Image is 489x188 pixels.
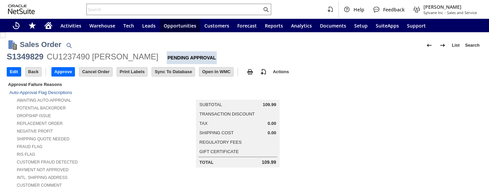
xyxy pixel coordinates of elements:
[40,19,56,32] a: Home
[449,40,462,51] a: List
[87,5,262,13] input: Search
[354,22,368,29] span: Setup
[425,41,433,49] img: Previous
[79,67,112,76] input: Cancel Order
[12,21,20,30] svg: Recent Records
[199,102,222,107] a: Subtotal
[17,152,35,157] a: RIS flag
[199,160,213,165] a: Total
[17,106,66,110] a: Potential Backorder
[7,51,43,62] div: S1349829
[354,6,364,13] span: Help
[199,67,233,76] input: Open In WMC
[17,168,69,172] a: Payment not approved
[123,22,134,29] span: Tech
[383,6,405,13] span: Feedback
[316,19,350,32] a: Documents
[287,19,316,32] a: Analytics
[196,89,279,100] caption: Summary
[152,67,195,76] input: Sync To Database
[199,140,241,145] a: Regulatory Fees
[17,175,68,180] a: Intl. Shipping Address
[246,68,254,76] img: print.svg
[17,144,42,149] a: Fraud Flag
[17,129,53,134] a: Negative Profit
[407,22,426,29] span: Support
[204,22,229,29] span: Customers
[17,121,63,126] a: Replacement Order
[439,41,447,49] img: Next
[65,41,73,49] img: Quick Find
[403,19,430,32] a: Support
[28,21,36,30] svg: Shortcuts
[7,67,21,76] input: Edit
[262,159,276,165] span: 109.99
[89,22,115,29] span: Warehouse
[26,67,41,76] input: Back
[320,22,346,29] span: Documents
[17,98,71,103] a: Awaiting Auto-Approval
[372,19,403,32] a: SuiteApps
[350,19,372,32] a: Setup
[17,137,70,141] a: Shipping Quote Needed
[199,111,255,116] a: Transaction Discount
[119,19,138,32] a: Tech
[200,19,233,32] a: Customers
[199,121,207,126] a: Tax
[8,19,24,32] a: Recent Records
[268,121,276,126] span: 0.00
[8,5,35,14] svg: logo
[142,22,156,29] span: Leads
[376,22,399,29] span: SuiteApps
[117,67,147,76] input: Print Labels
[164,22,196,29] span: Opportunities
[138,19,160,32] a: Leads
[60,22,81,29] span: Activities
[423,4,477,10] span: [PERSON_NAME]
[291,22,312,29] span: Analytics
[262,5,270,13] svg: Search
[259,68,268,76] img: add-record.svg
[85,19,119,32] a: Warehouse
[199,149,239,154] a: Gift Certificate
[56,19,85,32] a: Activities
[270,69,292,74] a: Actions
[423,10,443,15] span: Sylvane Inc
[237,22,257,29] span: Forecast
[265,22,283,29] span: Reports
[20,39,62,50] h1: Sales Order
[447,10,477,15] span: Sales and Service
[199,130,234,135] a: Shipping Cost
[444,10,446,15] span: -
[47,51,158,62] div: CU1237490 [PERSON_NAME]
[17,183,62,188] a: Customer Comment
[52,67,75,76] input: Approve
[9,90,72,95] a: Auto-Approval Flag Descriptions
[160,19,200,32] a: Opportunities
[233,19,261,32] a: Forecast
[7,81,163,88] div: Approval Failure Reasons
[261,19,287,32] a: Reports
[167,51,217,64] div: Pending Approval
[268,130,276,136] span: 0.00
[462,40,482,51] a: Search
[263,102,276,107] span: 109.99
[17,160,78,164] a: Customer Fraud Detected
[44,21,52,30] svg: Home
[24,19,40,32] div: Shortcuts
[17,113,51,118] a: Dropship Issue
